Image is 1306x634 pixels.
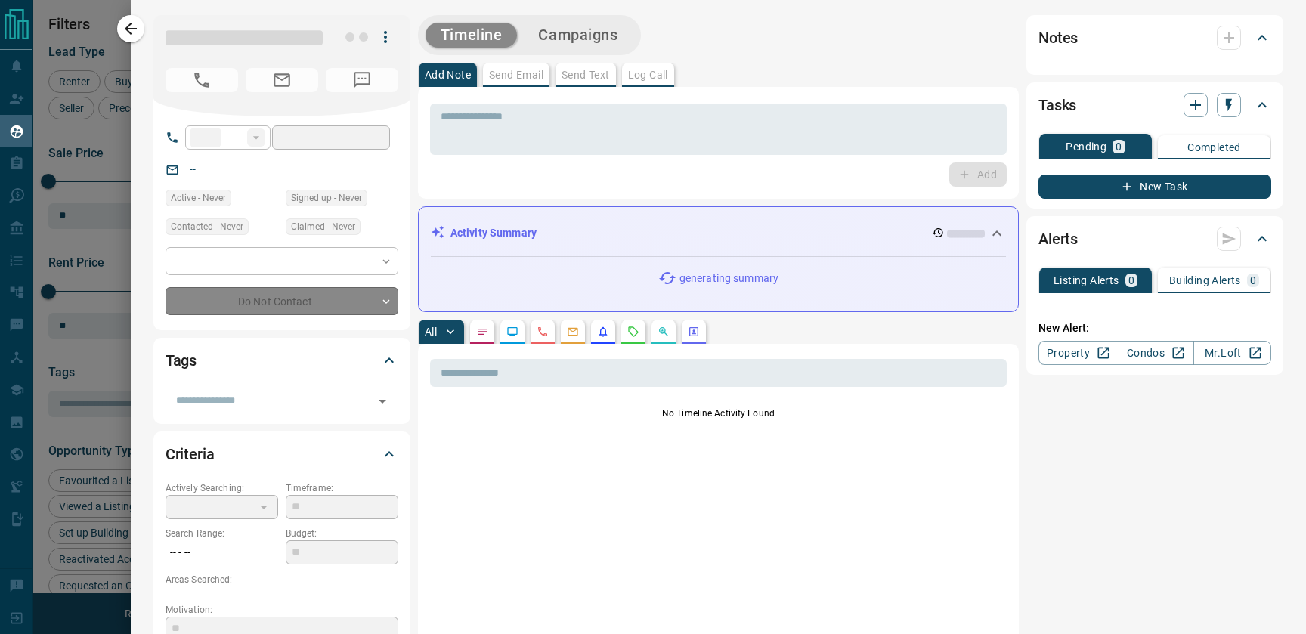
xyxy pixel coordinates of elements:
p: Motivation: [166,603,398,617]
a: -- [190,163,196,175]
p: No Timeline Activity Found [430,407,1007,420]
div: Tasks [1038,87,1271,123]
p: Building Alerts [1169,275,1241,286]
h2: Alerts [1038,227,1078,251]
h2: Tasks [1038,93,1076,117]
span: Contacted - Never [171,219,243,234]
p: Activity Summary [450,225,537,241]
a: Property [1038,341,1116,365]
span: No Email [246,68,318,92]
p: All [425,326,437,337]
span: No Number [166,68,238,92]
p: Pending [1066,141,1106,152]
p: -- - -- [166,540,278,565]
svg: Emails [567,326,579,338]
p: 0 [1128,275,1134,286]
p: Add Note [425,70,471,80]
p: New Alert: [1038,320,1271,336]
p: Budget: [286,527,398,540]
span: Active - Never [171,190,226,206]
span: Signed up - Never [291,190,362,206]
h2: Criteria [166,442,215,466]
svg: Calls [537,326,549,338]
svg: Listing Alerts [597,326,609,338]
div: Criteria [166,436,398,472]
p: Search Range: [166,527,278,540]
svg: Requests [627,326,639,338]
p: Areas Searched: [166,573,398,586]
a: Condos [1116,341,1193,365]
button: Open [372,391,393,412]
p: Listing Alerts [1054,275,1119,286]
a: Mr.Loft [1193,341,1271,365]
div: Alerts [1038,221,1271,257]
span: No Number [326,68,398,92]
svg: Notes [476,326,488,338]
svg: Lead Browsing Activity [506,326,518,338]
button: Timeline [426,23,518,48]
span: Claimed - Never [291,219,355,234]
div: Notes [1038,20,1271,56]
h2: Notes [1038,26,1078,50]
div: Do Not Contact [166,287,398,315]
p: Timeframe: [286,481,398,495]
p: Completed [1187,142,1241,153]
p: Actively Searching: [166,481,278,495]
div: Activity Summary [431,219,1006,247]
svg: Agent Actions [688,326,700,338]
h2: Tags [166,348,197,373]
p: 0 [1250,275,1256,286]
button: Campaigns [523,23,633,48]
div: Tags [166,342,398,379]
button: New Task [1038,175,1271,199]
p: 0 [1116,141,1122,152]
svg: Opportunities [658,326,670,338]
p: generating summary [679,271,778,286]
